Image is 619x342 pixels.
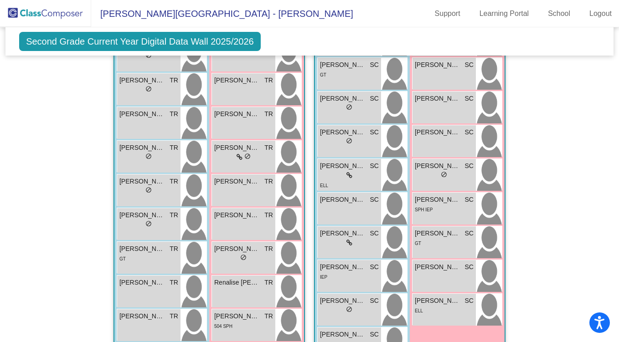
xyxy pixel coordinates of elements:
[320,183,328,188] span: ELL
[370,128,379,137] span: SC
[145,153,152,159] span: do_not_disturb_alt
[119,109,165,119] span: [PERSON_NAME]
[214,244,260,254] span: [PERSON_NAME]
[346,138,352,144] span: do_not_disturb_alt
[428,6,468,21] a: Support
[214,311,260,321] span: [PERSON_NAME]
[214,278,260,287] span: Renalise [PERSON_NAME]
[465,128,474,137] span: SC
[465,262,474,272] span: SC
[119,177,165,186] span: [PERSON_NAME]
[119,210,165,220] span: [PERSON_NAME]
[91,6,353,21] span: [PERSON_NAME][GEOGRAPHIC_DATA] - [PERSON_NAME]
[320,94,366,103] span: [PERSON_NAME]
[320,229,366,238] span: [PERSON_NAME]
[214,324,232,329] span: 504 SPH
[465,94,474,103] span: SC
[370,60,379,70] span: SC
[415,195,460,204] span: [PERSON_NAME]
[119,256,126,261] span: GT
[170,143,178,153] span: TR
[320,72,326,77] span: GT
[119,311,165,321] span: [PERSON_NAME]
[320,195,366,204] span: [PERSON_NAME]
[370,330,379,339] span: SC
[320,128,366,137] span: [PERSON_NAME]
[415,296,460,306] span: [PERSON_NAME]
[214,76,260,85] span: [PERSON_NAME]
[145,187,152,193] span: do_not_disturb_alt
[264,76,273,85] span: TR
[415,161,460,171] span: [PERSON_NAME]
[145,220,152,227] span: do_not_disturb_alt
[170,76,178,85] span: TR
[19,32,261,51] span: Second Grade Current Year Digital Data Wall 2025/2026
[320,161,366,171] span: [PERSON_NAME]
[472,6,536,21] a: Learning Portal
[465,195,474,204] span: SC
[119,278,165,287] span: [PERSON_NAME]
[465,229,474,238] span: SC
[415,308,423,313] span: ELL
[370,262,379,272] span: SC
[170,109,178,119] span: TR
[264,244,273,254] span: TR
[320,262,366,272] span: [PERSON_NAME]
[170,177,178,186] span: TR
[370,296,379,306] span: SC
[170,244,178,254] span: TR
[415,262,460,272] span: [PERSON_NAME]
[170,278,178,287] span: TR
[240,254,247,260] span: do_not_disturb_alt
[541,6,578,21] a: School
[465,60,474,70] span: SC
[415,207,433,212] span: SPH IEP
[145,86,152,92] span: do_not_disturb_alt
[214,210,260,220] span: [PERSON_NAME]
[214,109,260,119] span: [PERSON_NAME]
[320,275,327,280] span: IEP
[415,241,421,246] span: GT
[582,6,619,21] a: Logout
[119,76,165,85] span: [PERSON_NAME]
[370,229,379,238] span: SC
[264,143,273,153] span: TR
[320,330,366,339] span: [PERSON_NAME]
[346,306,352,312] span: do_not_disturb_alt
[170,210,178,220] span: TR
[346,104,352,110] span: do_not_disturb_alt
[264,278,273,287] span: TR
[415,128,460,137] span: [PERSON_NAME]
[264,210,273,220] span: TR
[465,161,474,171] span: SC
[214,177,260,186] span: [PERSON_NAME]
[415,94,460,103] span: [PERSON_NAME]
[370,195,379,204] span: SC
[170,311,178,321] span: TR
[244,153,251,159] span: do_not_disturb_alt
[370,94,379,103] span: SC
[264,177,273,186] span: TR
[320,60,366,70] span: [PERSON_NAME]
[119,244,165,254] span: [PERSON_NAME]
[264,109,273,119] span: TR
[441,171,447,178] span: do_not_disturb_alt
[119,143,165,153] span: [PERSON_NAME]
[214,143,260,153] span: [PERSON_NAME]
[320,296,366,306] span: [PERSON_NAME]
[415,60,460,70] span: [PERSON_NAME]
[370,161,379,171] span: SC
[264,311,273,321] span: TR
[465,296,474,306] span: SC
[415,229,460,238] span: [PERSON_NAME]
